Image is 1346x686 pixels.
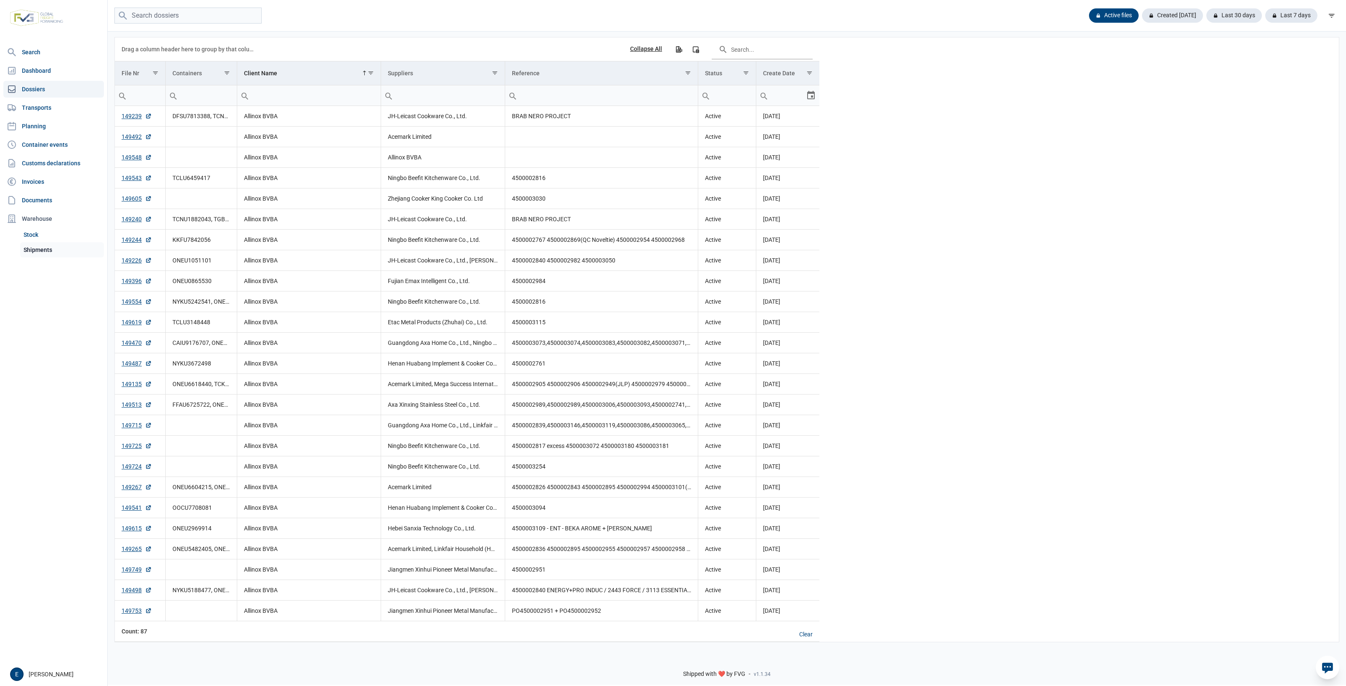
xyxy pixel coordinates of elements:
[381,271,505,291] td: Fujian Emax Intelligent Co., Ltd.
[381,580,505,601] td: JH-Leicast Cookware Co., Ltd., [PERSON_NAME] Cookware Co., Ltd.
[698,85,756,106] td: Filter cell
[381,209,505,230] td: JH-Leicast Cookware Co., Ltd.
[1265,8,1317,23] div: Last 7 days
[756,85,771,106] div: Search box
[237,353,381,374] td: Allinox BVBA
[763,360,780,367] span: [DATE]
[115,37,819,642] div: Data grid with 87 rows and 7 columns
[698,477,756,498] td: Active
[698,127,756,147] td: Active
[165,85,237,106] td: Filter cell
[698,61,756,85] td: Column Status
[10,667,24,681] button: E
[381,374,505,395] td: Acemark Limited, Mega Success International Corp.
[671,42,686,57] div: Export all data to Excel
[749,670,750,678] span: -
[122,421,152,429] a: 149715
[3,118,104,135] a: Planning
[698,106,756,127] td: Active
[381,85,505,106] input: Filter cell
[237,291,381,312] td: Allinox BVBA
[763,401,780,408] span: [DATE]
[165,580,237,601] td: NYKU5188477, ONEU1179495
[165,518,237,539] td: ONEU2969914
[165,61,237,85] td: Column Containers
[505,312,698,333] td: 4500003115
[698,580,756,601] td: Active
[10,667,102,681] div: [PERSON_NAME]
[698,230,756,250] td: Active
[698,291,756,312] td: Active
[381,456,505,477] td: Ningbo Beefit Kitchenware Co., Ltd.
[122,627,159,636] div: File Nr Count: 87
[763,113,780,119] span: [DATE]
[166,85,237,106] input: Filter cell
[505,456,698,477] td: 4500003254
[237,188,381,209] td: Allinox BVBA
[165,291,237,312] td: NYKU5242541, ONEU1710770, ONEU5574667, TLLU5530870
[20,242,104,257] a: Shipments
[806,70,813,76] span: Show filter options for column 'Create Date'
[122,607,152,615] a: 149753
[122,503,152,512] a: 149541
[763,566,780,573] span: [DATE]
[122,442,152,450] a: 149725
[492,70,498,76] span: Show filter options for column 'Suppliers'
[505,436,698,456] td: 4500002817 excess 4500003072 4500003180 4500003181
[763,195,780,202] span: [DATE]
[505,601,698,621] td: PO4500002951 + PO4500002952
[237,374,381,395] td: Allinox BVBA
[165,312,237,333] td: TCLU3148448
[3,136,104,153] a: Container events
[165,353,237,374] td: NYKU3672498
[237,85,381,106] input: Filter cell
[505,230,698,250] td: 4500002767 4500002869(QC Noveltie) 4500002954 4500002968
[505,85,698,106] td: Filter cell
[698,333,756,353] td: Active
[505,498,698,518] td: 4500003094
[698,353,756,374] td: Active
[756,85,819,106] td: Filter cell
[381,498,505,518] td: Henan Huabang Implement & Cooker Co., Ltd.
[152,70,159,76] span: Show filter options for column 'File Nr'
[381,436,505,456] td: Ningbo Beefit Kitchenware Co., Ltd.
[237,312,381,333] td: Allinox BVBA
[122,359,152,368] a: 149487
[763,463,780,470] span: [DATE]
[237,601,381,621] td: Allinox BVBA
[237,580,381,601] td: Allinox BVBA
[165,477,237,498] td: ONEU6604215, ONEU6619344
[122,483,152,491] a: 149267
[505,271,698,291] td: 4500002984
[381,291,505,312] td: Ningbo Beefit Kitchenware Co., Ltd.
[505,559,698,580] td: 4500002951
[1142,8,1203,23] div: Created [DATE]
[505,395,698,415] td: 4500002989,4500002989,4500003006,4500003093,4500002741,4500002791,4500002791,4500002837,450000283...
[3,62,104,79] a: Dashboard
[381,106,505,127] td: JH-Leicast Cookware Co., Ltd.
[165,106,237,127] td: DFSU7813388, TCNU1982530, TEMU7064960, TEMU7667259, TGBU5092643, TGBU6053282, YMLU8630416, YMLU89...
[165,271,237,291] td: ONEU0865530
[763,236,780,243] span: [DATE]
[237,127,381,147] td: Allinox BVBA
[165,230,237,250] td: KKFU7842056
[763,133,780,140] span: [DATE]
[1206,8,1262,23] div: Last 30 days
[165,498,237,518] td: OOCU7708081
[172,70,202,77] div: Containers
[698,518,756,539] td: Active
[3,44,104,61] a: Search
[763,587,780,593] span: [DATE]
[505,85,520,106] div: Search box
[381,147,505,168] td: Allinox BVBA
[166,85,181,106] div: Search box
[763,546,780,552] span: [DATE]
[381,395,505,415] td: Axa Xinxing Stainless Steel Co., Ltd.
[505,539,698,559] td: 4500002836 4500002895 4500002955 4500002957 4500002958 4500003021(JLP) 4500003032(JLP) 4500003033...
[381,353,505,374] td: Henan Huabang Implement & Cooker Co., Ltd.
[505,333,698,353] td: 4500003073,4500003074,4500003083,4500003082,4500003071,4500003067,4500003064 4500003077
[122,37,813,61] div: Data grid toolbar
[237,209,381,230] td: Allinox BVBA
